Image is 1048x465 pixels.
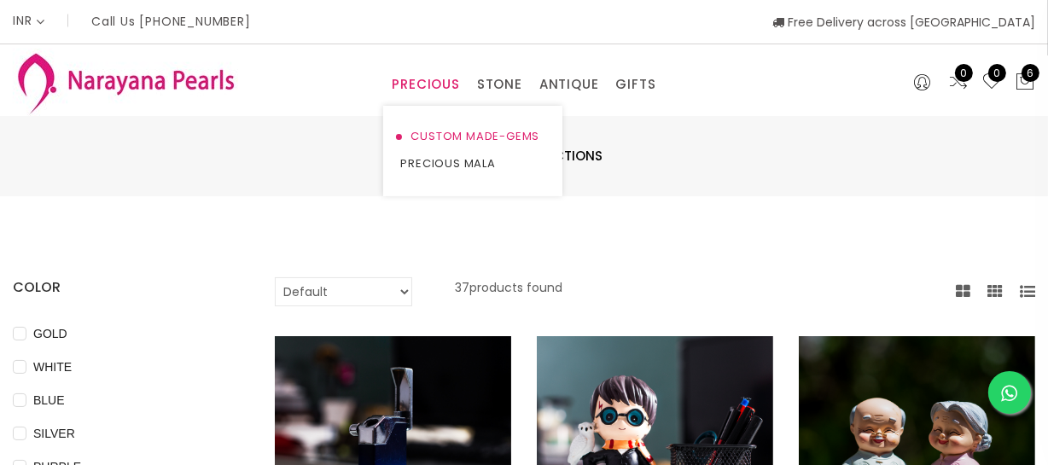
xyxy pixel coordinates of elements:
h4: COLOR [13,277,224,298]
span: WHITE [26,357,79,376]
a: ANTIQUE [539,72,599,97]
span: 0 [955,64,973,82]
span: GOLD [26,324,74,343]
span: 6 [1022,64,1039,82]
span: Free Delivery across [GEOGRAPHIC_DATA] [772,14,1035,31]
span: 0 [988,64,1006,82]
a: GIFTS [615,72,655,97]
p: Call Us [PHONE_NUMBER] [91,15,251,27]
a: CUSTOM MADE-GEMS [400,123,545,150]
p: 37 products found [455,277,562,306]
span: SILVER [26,424,82,443]
a: PRECIOUS MALA [400,150,545,177]
a: STONE [477,72,522,97]
a: 0 [981,72,1002,94]
button: 6 [1015,72,1035,94]
span: BLUE [26,391,72,410]
a: PRECIOUS [392,72,459,97]
a: 0 [948,72,969,94]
